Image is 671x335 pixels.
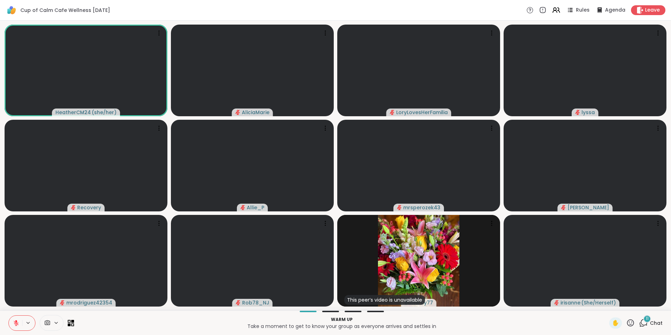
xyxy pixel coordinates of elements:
span: mrsperozek43 [403,204,440,211]
span: Chat [650,320,663,327]
span: audio-muted [397,205,402,210]
img: Butterfly77 [378,215,459,307]
span: Rules [576,7,590,14]
span: mrodriguez42354 [66,299,112,306]
img: ShareWell Logomark [6,4,18,16]
span: Agenda [605,7,625,14]
span: irisanne [560,299,580,306]
span: Recovery [77,204,101,211]
span: ( she/her ) [92,109,117,116]
span: ( She/Herself ) [581,299,616,306]
span: audio-muted [236,300,241,305]
span: 11 [646,316,649,322]
span: audio-muted [575,110,580,115]
span: audio-muted [390,110,395,115]
span: lyssa [582,109,595,116]
span: audio-muted [60,300,65,305]
span: audio-muted [71,205,76,210]
span: LoryLovesHerFamilia [396,109,448,116]
span: audio-muted [235,110,240,115]
span: HeatherCM24 [55,109,91,116]
span: audio-muted [240,205,245,210]
span: audio-muted [554,300,559,305]
div: This peer’s video is unavailable [344,295,425,305]
span: AliciaMarie [242,109,270,116]
span: [PERSON_NAME] [567,204,609,211]
span: audio-muted [561,205,566,210]
span: ✋ [612,319,619,327]
span: Leave [645,7,660,14]
p: Take a moment to get to know your group as everyone arrives and settles in [78,323,605,330]
span: Allie_P [247,204,264,211]
p: Warm up [78,316,605,323]
span: Rob78_NJ [242,299,269,306]
span: Cup of Calm Cafe Wellness [DATE] [20,7,110,14]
